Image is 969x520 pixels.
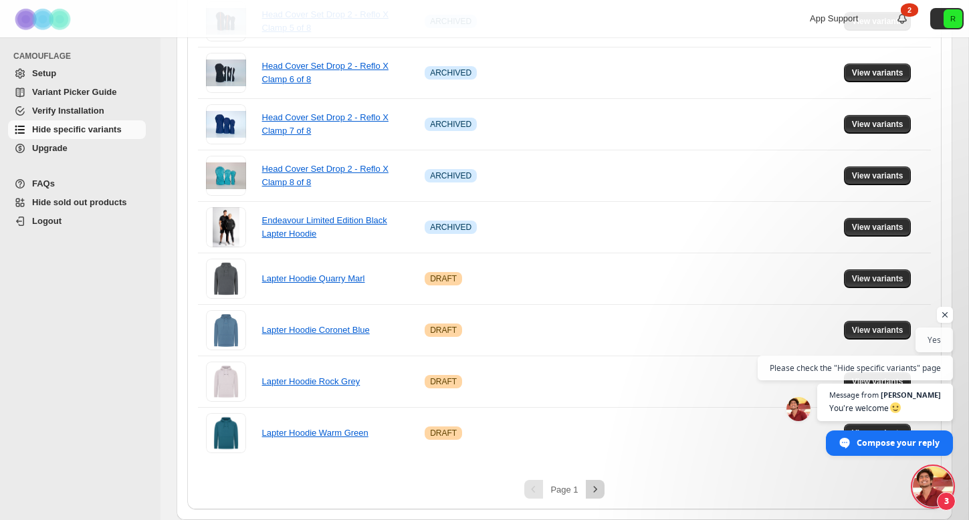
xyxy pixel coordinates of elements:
button: View variants [844,218,911,237]
span: View variants [852,222,903,233]
a: Lapter Hoodie Rock Grey [262,376,360,386]
a: FAQs [8,174,146,193]
span: DRAFT [430,428,457,438]
a: Head Cover Set Drop 2 - Reflo X Clamp 7 of 8 [262,112,389,136]
img: Camouflage [11,1,78,37]
a: Endeavour Limited Edition Black Lapter Hoodie [262,215,387,239]
span: Hide specific variants [32,124,122,134]
a: Lapter Hoodie Coronet Blue [262,325,370,335]
button: View variants [844,269,911,288]
span: 3 [937,492,956,511]
span: ARCHIVED [430,222,471,233]
span: Compose your reply [857,431,940,454]
span: FAQs [32,178,55,188]
button: Next [586,480,605,499]
span: Message from [829,391,879,398]
a: Lapter Hoodie Quarry Marl [262,273,365,283]
span: View variants [852,119,903,130]
span: [PERSON_NAME] [881,391,941,398]
span: ARCHIVED [430,68,471,78]
a: Verify Installation [8,102,146,120]
span: View variants [852,170,903,181]
span: Hide sold out products [32,197,127,207]
span: View variants [852,325,903,336]
button: View variants [844,63,911,82]
a: Upgrade [8,139,146,158]
a: Head Cover Set Drop 2 - Reflo X Clamp 8 of 8 [262,164,389,187]
a: Hide sold out products [8,193,146,212]
span: ARCHIVED [430,119,471,130]
button: Avatar with initials R [930,8,964,29]
span: App Support [810,13,858,23]
span: View variants [852,273,903,284]
div: 2 [901,3,918,17]
span: DRAFT [430,325,457,336]
a: Setup [8,64,146,83]
span: Upgrade [32,143,68,153]
span: Page 1 [550,485,578,495]
span: DRAFT [430,273,457,284]
a: Variant Picker Guide [8,83,146,102]
span: Logout [32,216,62,226]
span: You're welcome [829,402,941,414]
span: Setup [32,68,56,78]
button: View variants [844,321,911,340]
button: View variants [844,166,911,185]
text: R [950,15,956,23]
a: Logout [8,212,146,231]
nav: Pagination [198,480,931,499]
span: View variants [852,68,903,78]
span: Avatar with initials R [944,9,962,28]
a: Head Cover Set Drop 2 - Reflo X Clamp 6 of 8 [262,61,389,84]
a: Hide specific variants [8,120,146,139]
a: Open chat [913,467,953,507]
a: Lapter Hoodie Warm Green [262,428,368,438]
a: 2 [895,12,909,25]
span: Yes [928,334,941,346]
button: View variants [844,115,911,134]
span: DRAFT [430,376,457,387]
span: Please check the "Hide specific variants" page [770,362,941,374]
span: Verify Installation [32,106,104,116]
span: CAMOUFLAGE [13,51,151,61]
span: ARCHIVED [430,170,471,181]
span: Variant Picker Guide [32,87,116,97]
